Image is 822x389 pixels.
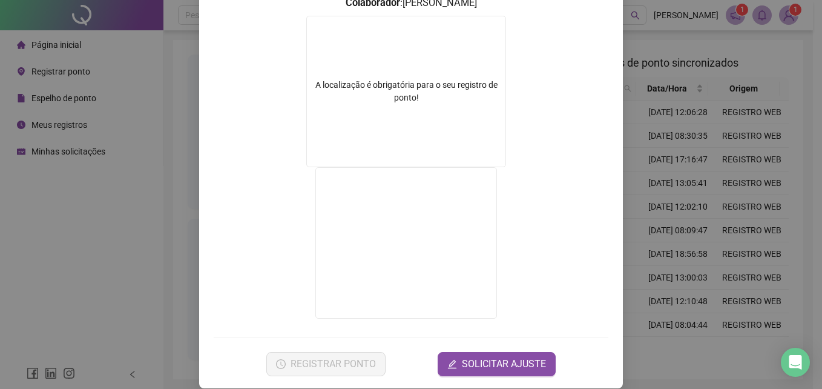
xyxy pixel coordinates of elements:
button: editSOLICITAR AJUSTE [438,352,556,376]
div: Open Intercom Messenger [781,348,810,377]
button: REGISTRAR PONTO [266,352,386,376]
span: edit [447,359,457,369]
div: A localização é obrigatória para o seu registro de ponto! [307,79,505,104]
span: SOLICITAR AJUSTE [462,357,546,371]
